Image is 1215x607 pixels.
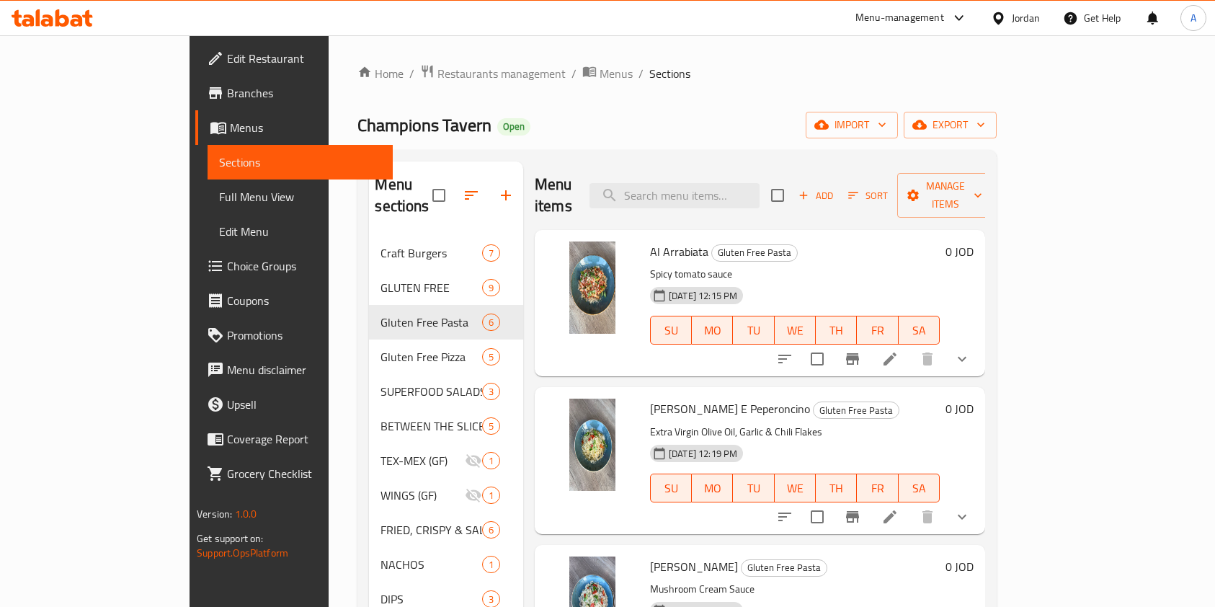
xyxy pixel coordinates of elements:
span: TU [739,478,768,499]
span: Promotions [227,327,381,344]
a: Edit menu item [881,350,899,368]
span: Select to update [802,502,832,532]
span: Add [796,187,835,204]
button: TU [733,474,774,502]
span: [DATE] 12:15 PM [663,289,743,303]
button: delete [910,342,945,376]
div: WINGS (GF) [380,487,464,504]
li: / [409,65,414,82]
svg: Show Choices [953,508,971,526]
span: 1.0.0 [235,505,257,523]
span: 1 [483,558,499,572]
span: Menus [230,119,381,136]
span: 5 [483,350,499,364]
a: Sections [208,145,393,180]
span: TH [822,320,851,341]
nav: breadcrumb [357,64,996,83]
span: SU [657,478,686,499]
button: Branch-specific-item [835,342,870,376]
button: Manage items [897,173,994,218]
span: Select to update [802,344,832,374]
a: Coverage Report [195,422,393,456]
div: items [482,417,500,435]
span: TEX-MEX (GF) [380,452,464,469]
img: Aglio Olio E Peperoncino [546,399,638,491]
span: Menu disclaimer [227,361,381,378]
button: TU [733,316,774,345]
div: BETWEEN THE SLICES [380,417,481,435]
button: WE [775,474,816,502]
span: Gluten Free Pasta [814,402,899,419]
p: Spicy tomato sauce [650,265,940,283]
div: items [482,314,500,331]
h6: 0 JOD [945,242,974,262]
span: FR [863,320,892,341]
div: items [482,521,500,539]
div: Gluten Free Pizza5 [369,340,523,374]
button: MO [692,474,733,502]
a: Menu disclaimer [195,353,393,387]
button: sort-choices [767,500,802,534]
button: SA [899,474,940,502]
div: Craft Burgers7 [369,236,523,270]
button: show more [945,500,979,534]
button: Sort [845,185,891,207]
div: items [482,279,500,296]
button: import [806,112,898,138]
span: FR [863,478,892,499]
span: MO [698,320,727,341]
span: [PERSON_NAME] [650,556,738,577]
span: Edit Menu [219,223,381,240]
img: Al Arrabiata [546,242,638,334]
span: Champions Tavern [357,109,491,141]
h2: Menu sections [375,174,432,217]
span: Coverage Report [227,430,381,448]
span: A [1190,10,1196,26]
span: Gluten Free Pasta [742,559,827,576]
span: Sections [219,154,381,171]
button: Add [793,185,839,207]
span: Upsell [227,396,381,413]
div: Gluten Free Pasta [380,314,481,331]
span: Get support on: [197,529,263,548]
span: Sort items [839,185,897,207]
span: FRIED, CRISPY & SALTY [380,521,481,539]
span: [PERSON_NAME] E Peperoncino [650,398,810,420]
button: sort-choices [767,342,802,376]
div: Gluten Free Pizza [380,348,481,365]
div: Gluten Free Pasta [741,559,827,577]
svg: Inactive section [465,487,482,504]
span: WE [780,320,810,341]
div: items [482,452,500,469]
button: delete [910,500,945,534]
div: NACHOS [380,556,481,573]
div: Jordan [1012,10,1040,26]
button: FR [857,474,898,502]
div: items [482,556,500,573]
a: Restaurants management [420,64,566,83]
a: Menus [582,64,633,83]
span: Sort sections [454,178,489,213]
a: Coupons [195,283,393,318]
a: Upsell [195,387,393,422]
span: GLUTEN FREE [380,279,481,296]
h6: 0 JOD [945,557,974,577]
span: 6 [483,523,499,537]
span: Select section [762,180,793,211]
a: Edit Restaurant [195,41,393,76]
span: Branches [227,84,381,102]
a: Full Menu View [208,180,393,214]
div: NACHOS1 [369,547,523,582]
span: import [817,116,886,134]
span: 9 [483,281,499,295]
span: TH [822,478,851,499]
a: Choice Groups [195,249,393,283]
span: export [915,116,985,134]
span: Add item [793,185,839,207]
span: 7 [483,247,499,260]
div: items [482,348,500,365]
span: Menus [600,65,633,82]
p: Mushroom Cream Sauce [650,580,940,598]
div: WINGS (GF)1 [369,478,523,513]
